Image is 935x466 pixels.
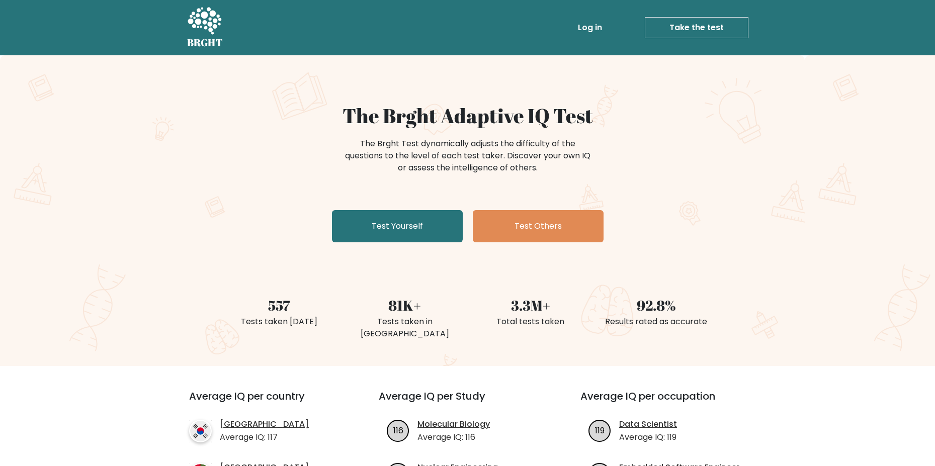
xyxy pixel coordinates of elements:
[595,424,605,436] text: 119
[220,431,309,443] p: Average IQ: 117
[600,316,713,328] div: Results rated as accurate
[189,390,343,414] h3: Average IQ per country
[348,295,462,316] div: 81K+
[417,418,490,430] a: Molecular Biology
[342,138,593,174] div: The Brght Test dynamically adjusts the difficulty of the questions to the level of each test take...
[619,431,677,443] p: Average IQ: 119
[600,295,713,316] div: 92.8%
[189,420,212,442] img: country
[393,424,403,436] text: 116
[222,316,336,328] div: Tests taken [DATE]
[473,210,604,242] a: Test Others
[417,431,490,443] p: Average IQ: 116
[222,295,336,316] div: 557
[187,4,223,51] a: BRGHT
[619,418,677,430] a: Data Scientist
[474,316,587,328] div: Total tests taken
[220,418,309,430] a: [GEOGRAPHIC_DATA]
[187,37,223,49] h5: BRGHT
[348,316,462,340] div: Tests taken in [GEOGRAPHIC_DATA]
[474,295,587,316] div: 3.3M+
[222,104,713,128] h1: The Brght Adaptive IQ Test
[580,390,758,414] h3: Average IQ per occupation
[645,17,748,38] a: Take the test
[574,18,606,38] a: Log in
[379,390,556,414] h3: Average IQ per Study
[332,210,463,242] a: Test Yourself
